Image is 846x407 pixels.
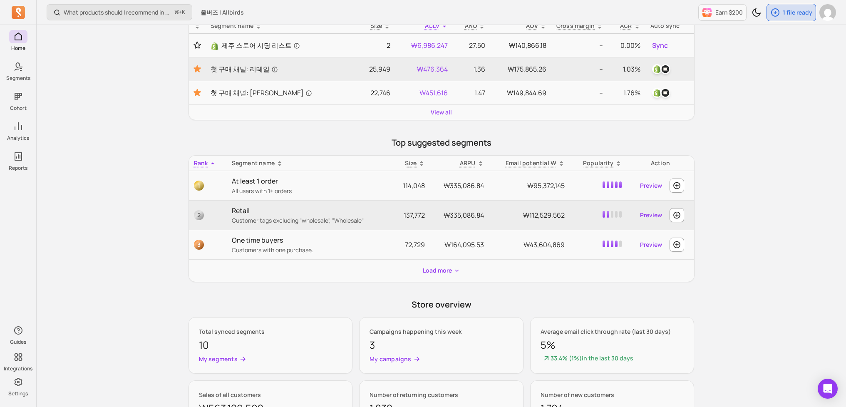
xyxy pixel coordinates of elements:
[211,88,312,98] span: 첫 구매 채널: [PERSON_NAME]
[10,105,27,112] p: Cohort
[652,88,662,98] img: shopify_customer_tag
[232,246,388,254] p: Customers with one purchase.
[64,8,171,17] p: What products should I recommend in my email campaigns?
[211,88,352,98] a: 첫 구매 채널: [PERSON_NAME]
[583,159,613,167] p: Popularity
[189,299,695,310] p: Store overview
[637,178,665,193] a: Preview
[9,165,27,171] p: Reports
[211,42,219,50] img: Shopify
[8,390,28,397] p: Settings
[370,355,513,363] a: My campaigns
[370,355,412,363] p: My campaigns
[556,40,603,50] p: --
[47,4,192,20] button: What products should I recommend in my email campaigns?⌘+K
[11,45,25,52] p: Home
[370,338,513,352] p: 3
[211,64,352,74] a: 첫 구매 채널: 리테일
[7,135,29,141] p: Analytics
[405,240,425,249] span: 72,729
[232,206,388,216] p: Retail
[527,181,565,190] span: ₩95,372,145
[613,64,640,74] p: 1.03%
[637,208,665,223] a: Preview
[458,64,486,74] p: 1.36
[444,211,484,220] span: ₩335,086.84
[10,339,26,345] p: Guides
[506,159,557,167] p: Email potential ₩
[660,64,670,74] img: klaviyo
[650,86,672,99] button: shopify_customer_tagklaviyo
[362,40,390,50] p: 2
[189,137,695,149] p: Top suggested segments
[182,9,185,16] kbd: K
[405,159,417,167] span: Size
[783,8,812,17] p: 1 file ready
[556,64,603,74] p: --
[458,88,486,98] p: 1.47
[194,64,201,74] button: Toggle favorite
[556,88,603,98] p: --
[526,22,538,30] p: AOV
[541,328,684,336] p: Average email click through rate (last 30 days)
[660,88,670,98] img: klaviyo
[650,62,672,76] button: shopify_customer_tagklaviyo
[174,7,179,18] kbd: ⌘
[199,355,238,363] p: My segments
[199,328,342,336] p: Total synced segments
[818,379,838,399] div: Open Intercom Messenger
[767,4,816,21] button: 1 file ready
[652,64,662,74] img: shopify_customer_tag
[419,263,464,278] button: Load more
[370,391,513,399] p: Number of returning customers
[362,64,390,74] p: 25,949
[819,4,836,21] img: avatar
[232,235,388,245] p: One time buyers
[196,5,249,20] button: 올버즈 | Allbirds
[400,40,448,50] p: ₩6,986,247
[232,216,388,225] p: Customer tags excluding "wholesale", "Wholesale"
[523,240,565,249] span: ₩43,604,869
[400,64,448,74] p: ₩476,364
[201,8,244,17] span: 올버즈 | Allbirds
[194,159,208,167] span: Rank
[199,391,342,399] p: Sales of all customers
[620,22,632,30] p: ACR
[523,211,565,220] span: ₩112,529,562
[232,159,388,167] div: Segment name
[748,4,765,21] button: Toggle dark mode
[715,8,743,17] p: Earn $200
[495,40,546,50] p: ₩140,866.18
[444,181,484,190] span: ₩335,086.84
[613,40,640,50] p: 0.00%
[194,240,204,250] span: 3
[698,4,747,21] button: Earn $200
[613,88,640,98] p: 1.76%
[460,159,476,167] p: ARPU
[194,210,204,220] span: 2
[652,40,668,50] span: Sync
[211,40,352,50] a: Shopify제주 스토어 시딩 리스트
[194,41,201,50] button: Toggle favorite
[551,354,569,362] span: 33.4%
[431,108,452,117] a: View all
[194,88,201,98] button: Toggle favorite
[6,75,30,82] p: Segments
[637,237,665,252] a: Preview
[556,22,595,30] p: Gross margin
[9,322,27,347] button: Guides
[211,64,278,74] span: 첫 구매 채널: 리테일
[541,354,684,363] p: in the last 30 days
[632,159,689,167] div: Action
[4,365,32,372] p: Integrations
[495,64,546,74] p: ₩175,865.26
[465,22,477,30] span: ANO
[232,187,388,195] p: All users with 1+ orders
[444,240,484,249] span: ₩164,095.53
[232,176,388,186] p: At least 1 order
[403,181,425,190] span: 114,048
[541,338,684,352] p: 5%
[362,88,390,98] p: 22,746
[221,40,300,50] span: 제주 스토어 시딩 리스트
[370,328,513,336] p: Campaigns happening this week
